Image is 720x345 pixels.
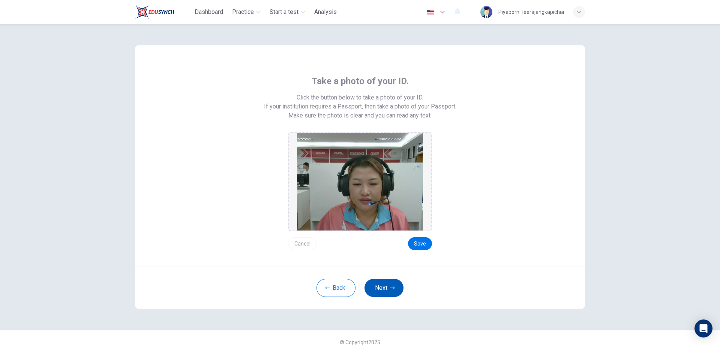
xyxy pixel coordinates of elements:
button: Back [316,279,355,297]
button: Dashboard [192,5,226,19]
span: Practice [232,8,254,17]
span: Start a test [270,8,298,17]
span: Analysis [314,8,337,17]
button: Practice [229,5,264,19]
span: Click the button below to take a photo of your ID. If your institution requires a Passport, then ... [264,93,456,111]
button: Analysis [311,5,340,19]
span: Make sure the photo is clear and you can read any text. [288,111,432,120]
button: Start a test [267,5,308,19]
span: Take a photo of your ID. [312,75,409,87]
span: Dashboard [195,8,223,17]
img: Profile picture [480,6,492,18]
div: Open Intercom Messenger [694,319,712,337]
div: Piyaporn Teerajangkapichai [498,8,564,17]
button: Next [364,279,403,297]
img: preview screemshot [297,133,423,231]
button: Cancel [288,237,317,250]
img: en [426,9,435,15]
img: Train Test logo [135,5,174,20]
button: Save [408,237,432,250]
a: Train Test logo [135,5,192,20]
